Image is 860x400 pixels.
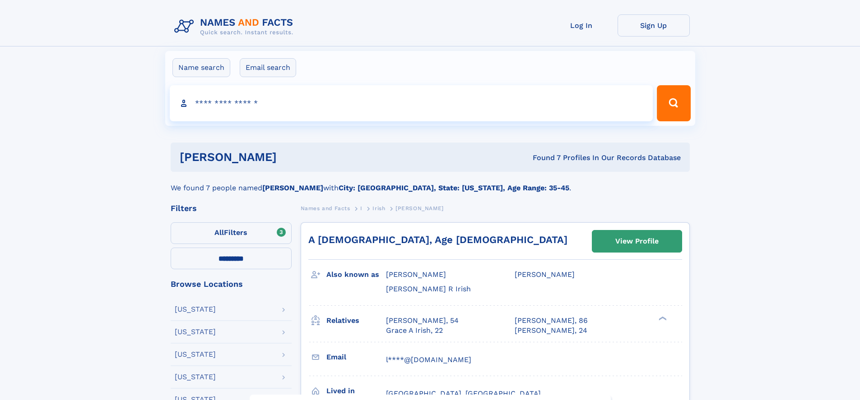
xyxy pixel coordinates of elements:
[172,58,230,77] label: Name search
[308,234,567,245] a: A [DEMOGRAPHIC_DATA], Age [DEMOGRAPHIC_DATA]
[214,228,224,237] span: All
[326,267,386,282] h3: Also known as
[171,172,690,193] div: We found 7 people named with .
[360,202,363,214] a: I
[180,152,405,163] h1: [PERSON_NAME]
[339,184,569,192] b: City: [GEOGRAPHIC_DATA], State: [US_STATE], Age Range: 35-45
[326,383,386,399] h3: Lived in
[171,204,292,212] div: Filters
[171,222,292,244] label: Filters
[372,205,385,211] span: Irish
[175,373,216,381] div: [US_STATE]
[515,326,587,336] a: [PERSON_NAME], 24
[592,230,682,252] a: View Profile
[175,328,216,336] div: [US_STATE]
[386,316,459,326] a: [PERSON_NAME], 54
[657,85,690,121] button: Search Button
[175,306,216,313] div: [US_STATE]
[656,315,667,321] div: ❯
[618,14,690,37] a: Sign Up
[372,202,385,214] a: Irish
[386,389,541,398] span: [GEOGRAPHIC_DATA], [GEOGRAPHIC_DATA]
[615,231,659,252] div: View Profile
[301,202,350,214] a: Names and Facts
[404,153,681,163] div: Found 7 Profiles In Our Records Database
[170,85,653,121] input: search input
[515,316,588,326] a: [PERSON_NAME], 86
[171,280,292,288] div: Browse Locations
[262,184,323,192] b: [PERSON_NAME]
[515,270,575,279] span: [PERSON_NAME]
[386,326,443,336] a: Grace A Irish, 22
[326,313,386,328] h3: Relatives
[395,205,444,211] span: [PERSON_NAME]
[386,270,446,279] span: [PERSON_NAME]
[386,285,471,293] span: [PERSON_NAME] R Irish
[175,351,216,358] div: [US_STATE]
[240,58,296,77] label: Email search
[171,14,301,39] img: Logo Names and Facts
[360,205,363,211] span: I
[326,349,386,365] h3: Email
[545,14,618,37] a: Log In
